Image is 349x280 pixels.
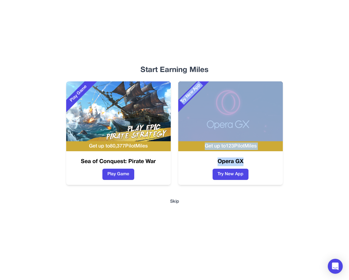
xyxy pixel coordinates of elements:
div: Get up to 123 PilotMiles [178,141,283,151]
div: Try New App [171,74,210,113]
div: Play Game [59,74,98,113]
h3: Sea of Conquest: Pirate War [66,157,171,166]
div: Open Intercom Messenger [328,259,343,274]
button: Play Game [102,169,134,180]
h3: Opera GX [178,157,283,166]
button: Skip [170,199,179,205]
img: Opera GX [178,81,283,141]
button: Try New App [213,169,248,180]
div: Start Earning Miles [10,65,339,75]
img: Sea of Conquest: Pirate War [66,81,171,141]
div: Get up to 80,377 PilotMiles [66,141,171,151]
